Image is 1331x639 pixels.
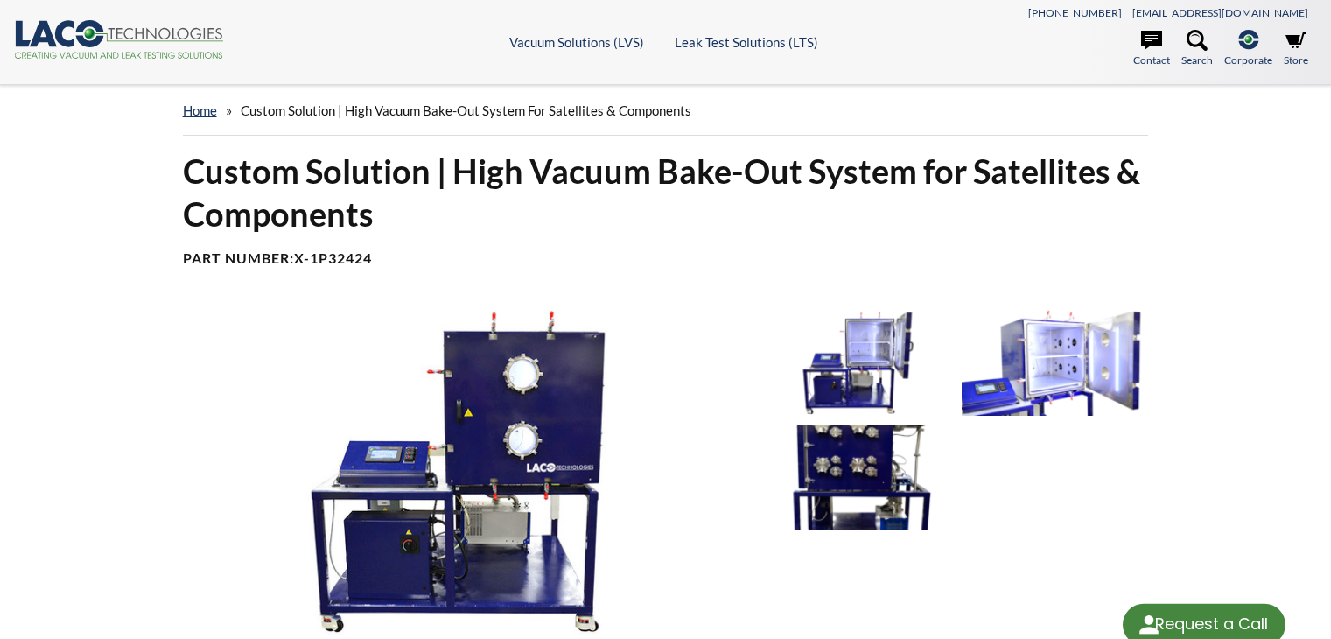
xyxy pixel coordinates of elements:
b: X-1P32424 [294,249,372,266]
span: Corporate [1224,52,1272,68]
img: round button [1135,611,1163,639]
a: [EMAIL_ADDRESS][DOMAIN_NAME] [1132,6,1308,19]
img: High Vacuum Bake-Out System for Satellite Components, chamber door open [764,310,953,416]
a: [PHONE_NUMBER] [1028,6,1122,19]
a: Leak Test Solutions (LTS) [675,34,818,50]
h4: Part Number: [183,249,1149,268]
img: High Vacuum Bake-Out System for Satellite Components, front view [172,310,751,635]
span: Custom Solution | High Vacuum Bake-Out System for Satellites & Components [241,102,691,118]
h1: Custom Solution | High Vacuum Bake-Out System for Satellites & Components [183,150,1149,236]
div: » [183,86,1149,136]
a: Store [1284,30,1308,68]
a: home [183,102,217,118]
a: Search [1181,30,1213,68]
img: High Vacuum Bake-Out System for Satellite Components, chamber close-up [962,310,1151,416]
img: High Vacuum Bake-Out System for Satellite Components, side view [764,425,953,530]
a: Vacuum Solutions (LVS) [509,34,644,50]
a: Contact [1133,30,1170,68]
